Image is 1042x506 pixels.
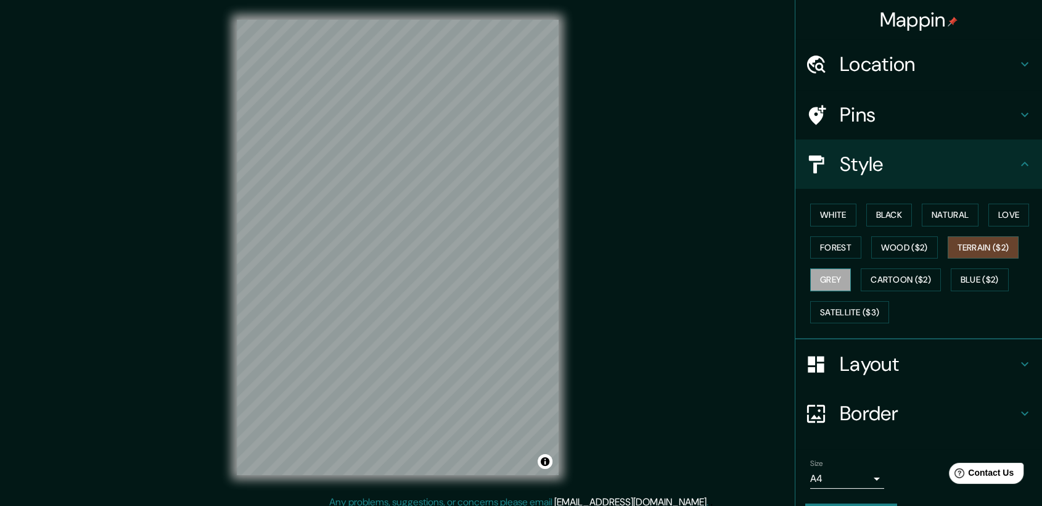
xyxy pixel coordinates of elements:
h4: Mappin [880,7,958,32]
button: Toggle attribution [538,454,552,469]
h4: Layout [840,352,1017,376]
button: Terrain ($2) [948,236,1019,259]
button: Grey [810,268,851,291]
button: Black [866,204,913,226]
div: Location [795,39,1042,89]
button: Forest [810,236,861,259]
iframe: Help widget launcher [932,458,1028,492]
button: Satellite ($3) [810,301,889,324]
div: Border [795,389,1042,438]
img: pin-icon.png [948,17,958,27]
div: A4 [810,469,884,489]
button: Natural [922,204,978,226]
h4: Style [840,152,1017,176]
div: Layout [795,339,1042,389]
div: Style [795,139,1042,189]
canvas: Map [237,20,559,475]
h4: Border [840,401,1017,426]
button: Blue ($2) [951,268,1009,291]
div: Pins [795,90,1042,139]
button: Love [988,204,1029,226]
button: Wood ($2) [871,236,938,259]
button: White [810,204,856,226]
h4: Pins [840,102,1017,127]
button: Cartoon ($2) [861,268,941,291]
label: Size [810,458,823,469]
h4: Location [840,52,1017,77]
